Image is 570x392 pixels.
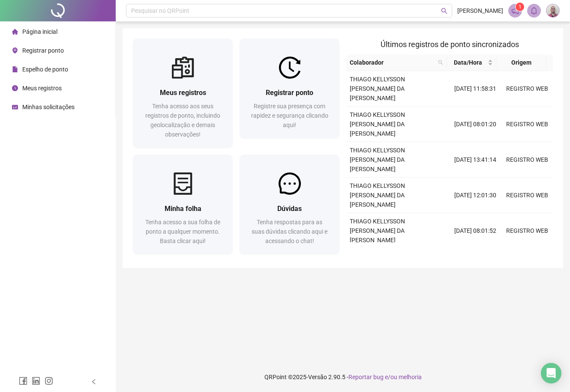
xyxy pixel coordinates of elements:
[133,39,233,148] a: Meus registrosTenha acesso aos seus registros de ponto, incluindo geolocalização e demais observa...
[350,182,405,208] span: THIAGO KELLYSSON [PERSON_NAME] DA [PERSON_NAME]
[165,205,201,213] span: Minha folha
[501,71,553,107] td: REGISTRO WEB
[251,103,328,128] span: Registre sua presença com rapidez e segurança clicando aqui!
[91,379,97,385] span: left
[12,85,18,91] span: clock-circle
[496,54,546,71] th: Origem
[266,89,313,97] span: Registrar ponto
[511,7,519,15] span: notification
[22,28,57,35] span: Página inicial
[116,362,570,392] footer: QRPoint © 2025 - 2.90.5 -
[12,66,18,72] span: file
[457,6,503,15] span: [PERSON_NAME]
[450,178,501,213] td: [DATE] 12:01:30
[501,142,553,178] td: REGISTRO WEB
[519,4,522,10] span: 1
[516,3,524,11] sup: 1
[530,7,538,15] span: bell
[350,76,405,101] span: THIAGO KELLYSSON [PERSON_NAME] DA [PERSON_NAME]
[240,39,339,138] a: Registrar pontoRegistre sua presença com rapidez e segurança clicando aqui!
[350,218,405,244] span: THIAGO KELLYSSON [PERSON_NAME] DA [PERSON_NAME]
[12,29,18,35] span: home
[145,219,220,244] span: Tenha acesso a sua folha de ponto a qualquer momento. Basta clicar aqui!
[447,54,497,71] th: Data/Hora
[350,147,405,172] span: THIAGO KELLYSSON [PERSON_NAME] DA [PERSON_NAME]
[546,4,559,17] img: 1170
[12,48,18,53] span: environment
[32,377,40,385] span: linkedin
[381,40,519,49] span: Últimos registros de ponto sincronizados
[450,58,486,67] span: Data/Hora
[436,56,445,69] span: search
[350,111,405,137] span: THIAGO KELLYSSON [PERSON_NAME] DA [PERSON_NAME]
[240,154,339,254] a: DúvidasTenha respostas para as suas dúvidas clicando aqui e acessando o chat!
[438,60,443,65] span: search
[133,154,233,254] a: Minha folhaTenha acesso a sua folha de ponto a qualquer momento. Basta clicar aqui!
[501,178,553,213] td: REGISTRO WEB
[308,374,327,380] span: Versão
[12,104,18,110] span: schedule
[160,89,206,97] span: Meus registros
[22,47,64,54] span: Registrar ponto
[541,363,561,383] div: Open Intercom Messenger
[252,219,327,244] span: Tenha respostas para as suas dúvidas clicando aqui e acessando o chat!
[501,107,553,142] td: REGISTRO WEB
[450,71,501,107] td: [DATE] 11:58:31
[348,374,422,380] span: Reportar bug e/ou melhoria
[450,142,501,178] td: [DATE] 13:41:14
[22,85,62,92] span: Meus registros
[22,66,68,73] span: Espelho de ponto
[441,8,447,14] span: search
[450,107,501,142] td: [DATE] 08:01:20
[277,205,302,213] span: Dúvidas
[145,103,220,138] span: Tenha acesso aos seus registros de ponto, incluindo geolocalização e demais observações!
[45,377,53,385] span: instagram
[22,104,75,110] span: Minhas solicitações
[350,58,435,67] span: Colaborador
[450,213,501,249] td: [DATE] 08:01:52
[501,213,553,249] td: REGISTRO WEB
[19,377,27,385] span: facebook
